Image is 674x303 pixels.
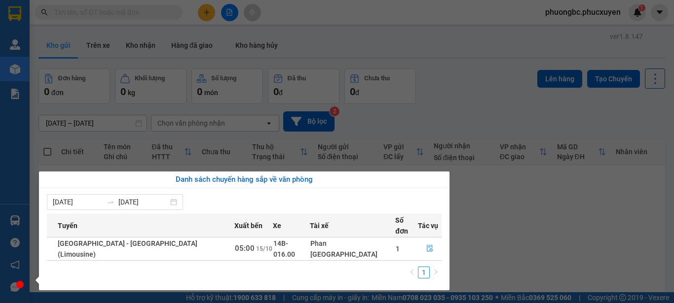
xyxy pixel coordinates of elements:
span: Tài xế [310,220,329,231]
button: file-done [418,241,441,257]
span: Tuyến [58,220,77,231]
span: Tác vụ [418,220,438,231]
span: 14B-016.00 [273,239,295,258]
li: Next Page [430,267,442,278]
li: Previous Page [406,267,418,278]
span: swap-right [107,198,114,206]
span: right [433,269,439,275]
li: 1 [418,267,430,278]
span: 05:00 [235,244,255,253]
span: Xe [273,220,281,231]
span: left [409,269,415,275]
div: Phan [GEOGRAPHIC_DATA] [310,238,395,260]
span: to [107,198,114,206]
input: Đến ngày [118,197,168,207]
span: Số đơn [395,215,417,236]
div: Danh sách chuyến hàng sắp về văn phòng [47,174,442,186]
button: right [430,267,442,278]
button: left [406,267,418,278]
input: Từ ngày [53,197,103,207]
span: [GEOGRAPHIC_DATA] - [GEOGRAPHIC_DATA] (Limousine) [58,239,197,258]
span: 15/10 [256,245,272,252]
span: 1 [396,245,400,253]
span: Xuất bến [234,220,262,231]
span: file-done [426,245,433,253]
a: 1 [418,267,429,278]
